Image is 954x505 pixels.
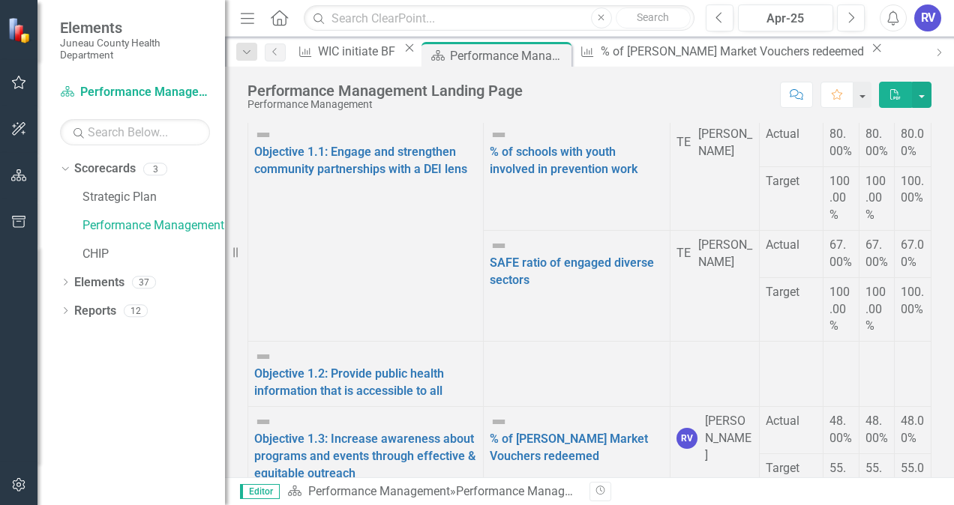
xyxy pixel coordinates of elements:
[601,42,868,61] div: % of [PERSON_NAME] Market Vouchers redeemed
[901,285,924,316] span: 100.00%
[254,145,467,176] a: Objective 1.1: Engage and strengthen community partnerships with a DEI lens
[60,19,210,37] span: Elements
[895,277,931,342] td: Double-Click to Edit
[82,246,225,263] a: CHIP
[676,134,691,151] div: TE
[895,231,931,278] td: Double-Click to Edit
[254,432,475,480] a: Objective 1.3: Increase awareness about programs and events through effective & equitable outreach
[738,4,833,31] button: Apr-25
[60,119,210,145] input: Search Below...
[308,484,450,498] a: Performance Management
[7,16,34,43] img: ClearPoint Strategy
[698,126,754,160] div: [PERSON_NAME]
[823,119,859,166] td: Double-Click to Edit
[670,231,760,342] td: Double-Click to Edit
[254,366,444,398] a: Objective 1.2: Provide public health information that is accessible to all
[865,461,888,492] span: 55.00%
[490,255,654,287] a: SAFE ratio of engaged diverse sectors
[676,428,697,449] div: RV
[766,174,799,188] span: Target
[705,413,754,465] div: [PERSON_NAME]
[766,285,799,299] span: Target
[859,406,895,453] td: Double-Click to Edit
[914,4,941,31] button: RV
[901,127,924,158] span: 80.00%
[82,217,225,235] a: Performance Management
[760,406,823,453] td: Double-Click to Edit
[743,10,828,28] div: Apr-25
[859,277,895,342] td: Double-Click to Edit
[484,119,670,230] td: Double-Click to Edit Right Click for Context Menu
[865,238,888,269] span: 67.00%
[859,231,895,278] td: Double-Click to Edit
[676,245,691,262] div: TE
[865,414,888,445] span: 48.00%
[74,160,136,178] a: Scorecards
[247,99,523,110] div: Performance Management
[74,274,124,291] a: Elements
[124,304,148,317] div: 12
[766,461,799,475] span: Target
[829,285,850,333] span: 100.00%
[760,231,823,278] td: Double-Click to Edit
[248,119,484,341] td: Double-Click to Edit Right Click for Context Menu
[637,11,669,23] span: Search
[901,414,924,445] span: 48.00%
[766,238,799,252] span: Actual
[254,126,272,144] img: Not Defined
[895,119,931,166] td: Double-Click to Edit
[143,163,167,175] div: 3
[895,166,931,231] td: Double-Click to Edit
[865,127,888,158] span: 80.00%
[859,166,895,231] td: Double-Click to Edit
[823,231,859,278] td: Double-Click to Edit
[490,413,508,431] img: Not Defined
[82,189,225,206] a: Strategic Plan
[901,238,924,269] span: 67.00%
[823,277,859,342] td: Double-Click to Edit
[247,82,523,99] div: Performance Management Landing Page
[859,453,895,501] td: Double-Click to Edit
[304,5,694,31] input: Search ClearPoint...
[829,461,852,492] span: 55.00%
[254,413,272,431] img: Not Defined
[698,237,754,271] div: [PERSON_NAME]
[829,127,852,158] span: 80.00%
[865,285,886,333] span: 100.00%
[484,231,670,342] td: Double-Click to Edit Right Click for Context Menu
[823,406,859,453] td: Double-Click to Edit
[865,174,886,223] span: 100.00%
[823,166,859,231] td: Double-Click to Edit
[490,237,508,255] img: Not Defined
[859,119,895,166] td: Double-Click to Edit
[490,145,637,176] a: % of schools with youth involved in prevention work
[293,42,400,61] a: WIC initiate BF
[616,7,691,28] button: Search
[248,342,484,407] td: Double-Click to Edit Right Click for Context Menu
[490,126,508,144] img: Not Defined
[760,453,823,501] td: Double-Click to Edit
[823,453,859,501] td: Double-Click to Edit
[450,46,568,65] div: Performance Management Landing Page
[74,303,116,320] a: Reports
[132,276,156,288] div: 37
[670,119,760,230] td: Double-Click to Edit
[766,127,799,141] span: Actual
[484,406,670,500] td: Double-Click to Edit Right Click for Context Menu
[490,432,648,463] a: % of [PERSON_NAME] Market Vouchers redeemed
[574,42,867,61] a: % of [PERSON_NAME] Market Vouchers redeemed
[240,484,280,499] span: Editor
[895,406,931,453] td: Double-Click to Edit
[760,119,823,166] td: Double-Click to Edit
[670,406,760,500] td: Double-Click to Edit
[456,484,674,498] div: Performance Management Landing Page
[895,453,931,501] td: Double-Click to Edit
[766,414,799,428] span: Actual
[829,174,850,223] span: 100.00%
[760,277,823,342] td: Double-Click to Edit
[60,84,210,101] a: Performance Management
[829,238,852,269] span: 67.00%
[760,166,823,231] td: Double-Click to Edit
[318,42,400,61] div: WIC initiate BF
